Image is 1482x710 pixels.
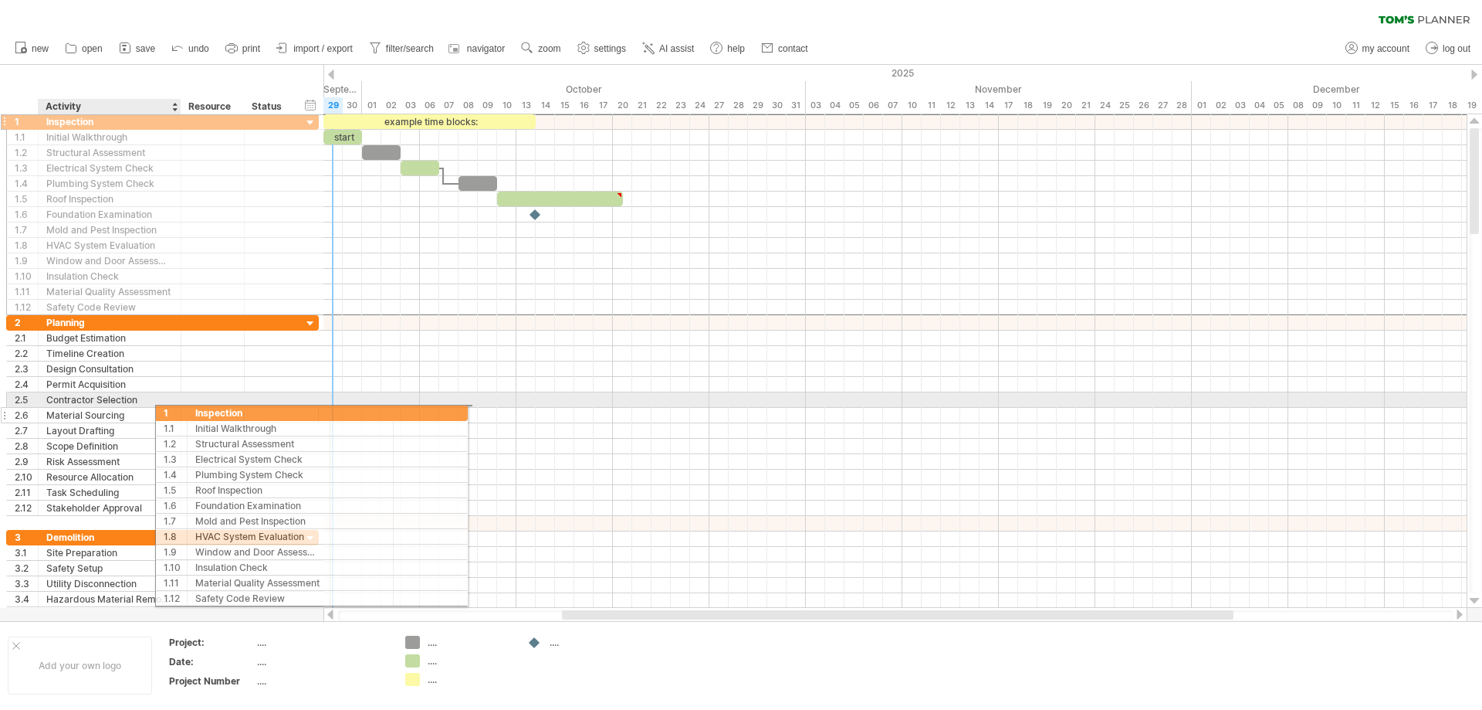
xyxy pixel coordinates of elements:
div: example time blocks: [323,114,536,129]
div: Thursday, 20 November 2025 [1057,97,1076,114]
div: 2.5 [15,392,38,407]
div: 2.11 [15,485,38,500]
div: Electrical System Check [46,161,173,175]
div: Friday, 3 October 2025 [401,97,420,114]
span: contact [778,43,808,54]
div: 2.7 [15,423,38,438]
div: Thursday, 27 November 2025 [1153,97,1172,114]
div: Monday, 29 September 2025 [323,97,343,114]
div: 2.6 [15,408,38,423]
div: Safety Code Review [46,300,173,314]
div: Thursday, 9 October 2025 [478,97,497,114]
div: .... [257,655,387,668]
span: my account [1362,43,1409,54]
div: Wednesday, 8 October 2025 [458,97,478,114]
div: Wednesday, 26 November 2025 [1134,97,1153,114]
div: 2.1 [15,331,38,345]
div: Project Number [169,674,254,688]
div: Tuesday, 28 October 2025 [729,97,748,114]
div: Wednesday, 10 December 2025 [1327,97,1346,114]
a: save [115,39,160,59]
div: .... [257,674,387,688]
a: log out [1422,39,1475,59]
div: Risk Assessment [46,454,173,469]
div: Foundation Examination [46,207,173,222]
div: Date: [169,655,254,668]
div: Layout Drafting [46,423,173,438]
div: 2.2 [15,346,38,361]
div: Tuesday, 14 October 2025 [536,97,555,114]
a: my account [1342,39,1414,59]
div: Site Preparation [46,545,173,560]
div: Monday, 27 October 2025 [709,97,729,114]
div: 1.2 [15,145,38,160]
div: Window and Door Assessment [46,253,173,268]
span: log out [1443,43,1470,54]
div: .... [428,673,512,686]
div: 2.3 [15,362,38,376]
div: Resource Allocation [46,470,173,484]
div: Mold and Pest Inspection [46,223,173,237]
div: Monday, 10 November 2025 [902,97,922,114]
div: Thursday, 16 October 2025 [574,97,594,114]
div: Material Quality Assessment [46,284,173,299]
div: Insulation Check [46,269,173,284]
span: settings [594,43,626,54]
div: 1.8 [15,238,38,253]
div: 1.4 [15,176,38,191]
div: Monday, 13 October 2025 [516,97,536,114]
div: 2.4 [15,377,38,392]
div: 2.12 [15,501,38,515]
div: Monday, 8 December 2025 [1288,97,1308,114]
div: Wednesday, 12 November 2025 [941,97,960,114]
a: contact [757,39,813,59]
div: Monday, 15 December 2025 [1385,97,1404,114]
div: Friday, 5 December 2025 [1269,97,1288,114]
div: Monday, 20 October 2025 [613,97,632,114]
span: undo [188,43,209,54]
div: Inspection [46,114,173,129]
div: Project: [169,636,254,649]
div: Monday, 24 November 2025 [1095,97,1115,114]
a: new [11,39,53,59]
div: Friday, 24 October 2025 [690,97,709,114]
div: Safety Setup [46,561,173,576]
div: 1.10 [15,269,38,284]
div: 1.7 [15,223,38,237]
div: Monday, 3 November 2025 [806,97,825,114]
div: 2.9 [15,454,38,469]
a: navigator [446,39,509,59]
div: Tuesday, 11 November 2025 [922,97,941,114]
div: Demolition [46,530,173,545]
div: Resource [188,99,235,114]
div: 3 [15,530,38,545]
div: 3.2 [15,561,38,576]
div: Scope Definition [46,439,173,454]
span: zoom [538,43,560,54]
span: open [82,43,103,54]
div: 1.3 [15,161,38,175]
div: 2.8 [15,439,38,454]
div: Friday, 31 October 2025 [787,97,806,114]
div: November 2025 [806,81,1192,97]
span: new [32,43,49,54]
div: Wednesday, 1 October 2025 [362,97,381,114]
div: Wednesday, 29 October 2025 [748,97,767,114]
div: Interior Strip Out [46,607,173,622]
div: Thursday, 13 November 2025 [960,97,980,114]
span: AI assist [659,43,694,54]
div: Planning [46,315,173,330]
div: Tuesday, 9 December 2025 [1308,97,1327,114]
div: Thursday, 4 December 2025 [1250,97,1269,114]
div: 2 [15,315,38,330]
div: Wednesday, 19 November 2025 [1037,97,1057,114]
div: Task Scheduling [46,485,173,500]
div: Permit Acquisition [46,377,173,392]
div: Tuesday, 16 December 2025 [1404,97,1423,114]
div: Tuesday, 4 November 2025 [825,97,844,114]
div: Budget Estimation [46,331,173,345]
div: Wednesday, 17 December 2025 [1423,97,1443,114]
div: Initial Walkthrough [46,130,173,144]
div: 1 [15,114,38,129]
div: 1.6 [15,207,38,222]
